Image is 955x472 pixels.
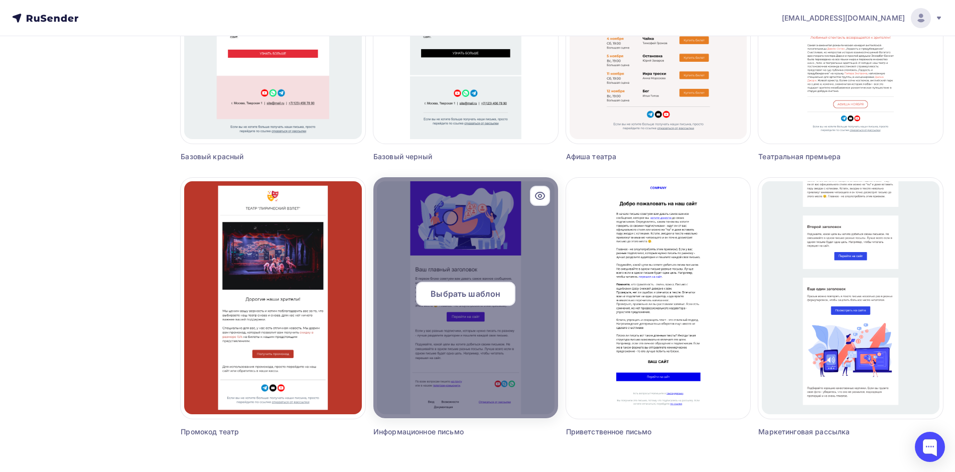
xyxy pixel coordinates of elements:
[782,13,905,23] span: [EMAIL_ADDRESS][DOMAIN_NAME]
[758,427,897,437] div: Маркетинговая рассылка
[566,427,705,437] div: Приветственное письмо
[373,427,512,437] div: Информационное письмо
[181,152,319,162] div: Базовый красный
[782,8,943,28] a: [EMAIL_ADDRESS][DOMAIN_NAME]
[758,152,897,162] div: Театральная премьера
[566,152,705,162] div: Афиша театра
[181,427,319,437] div: Промокод театр
[373,152,512,162] div: Базовый черный
[431,288,500,300] span: Выбрать шаблон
